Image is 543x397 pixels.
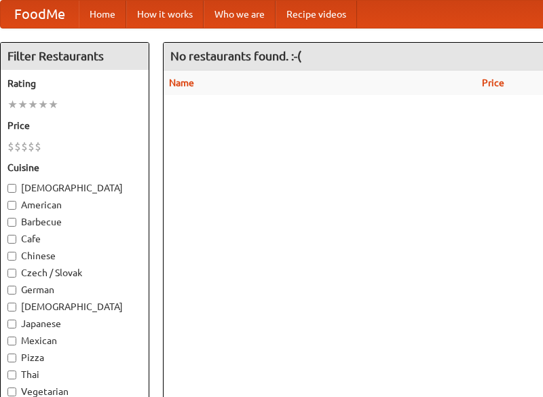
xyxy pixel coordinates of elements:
li: ★ [38,97,48,112]
input: [DEMOGRAPHIC_DATA] [7,303,16,311]
input: Mexican [7,337,16,345]
label: Cafe [7,232,142,246]
li: $ [28,139,35,154]
input: German [7,286,16,295]
li: $ [21,139,28,154]
a: How it works [126,1,204,28]
a: Who we are [204,1,276,28]
li: ★ [48,97,58,112]
label: American [7,198,142,212]
input: Thai [7,371,16,379]
a: Home [79,1,126,28]
li: $ [14,139,21,154]
label: Chinese [7,249,142,263]
h5: Rating [7,77,142,90]
label: German [7,283,142,297]
input: Czech / Slovak [7,269,16,278]
label: [DEMOGRAPHIC_DATA] [7,181,142,195]
input: Chinese [7,252,16,261]
h5: Price [7,119,142,132]
label: [DEMOGRAPHIC_DATA] [7,300,142,314]
ng-pluralize: No restaurants found. :-( [170,50,301,62]
a: Recipe videos [276,1,357,28]
label: Mexican [7,334,142,347]
li: $ [7,139,14,154]
input: Barbecue [7,218,16,227]
input: [DEMOGRAPHIC_DATA] [7,184,16,193]
li: ★ [18,97,28,112]
label: Barbecue [7,215,142,229]
input: Pizza [7,354,16,362]
label: Czech / Slovak [7,266,142,280]
h4: Filter Restaurants [1,43,149,70]
input: Japanese [7,320,16,328]
li: $ [35,139,41,154]
li: ★ [28,97,38,112]
label: Pizza [7,351,142,364]
li: ★ [7,97,18,112]
a: FoodMe [1,1,79,28]
h5: Cuisine [7,161,142,174]
a: Name [169,77,194,88]
input: Cafe [7,235,16,244]
input: American [7,201,16,210]
a: Price [482,77,504,88]
label: Japanese [7,317,142,330]
input: Vegetarian [7,387,16,396]
label: Thai [7,368,142,381]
